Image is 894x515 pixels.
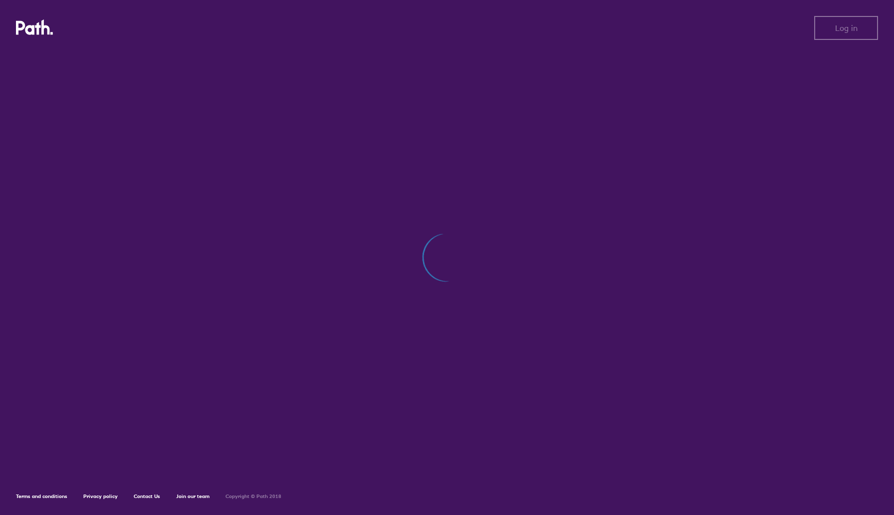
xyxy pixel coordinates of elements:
button: Log in [814,16,878,40]
a: Join our team [176,493,210,500]
a: Terms and conditions [16,493,67,500]
a: Privacy policy [83,493,118,500]
h6: Copyright © Path 2018 [225,494,281,500]
span: Log in [835,23,858,32]
a: Contact Us [134,493,160,500]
